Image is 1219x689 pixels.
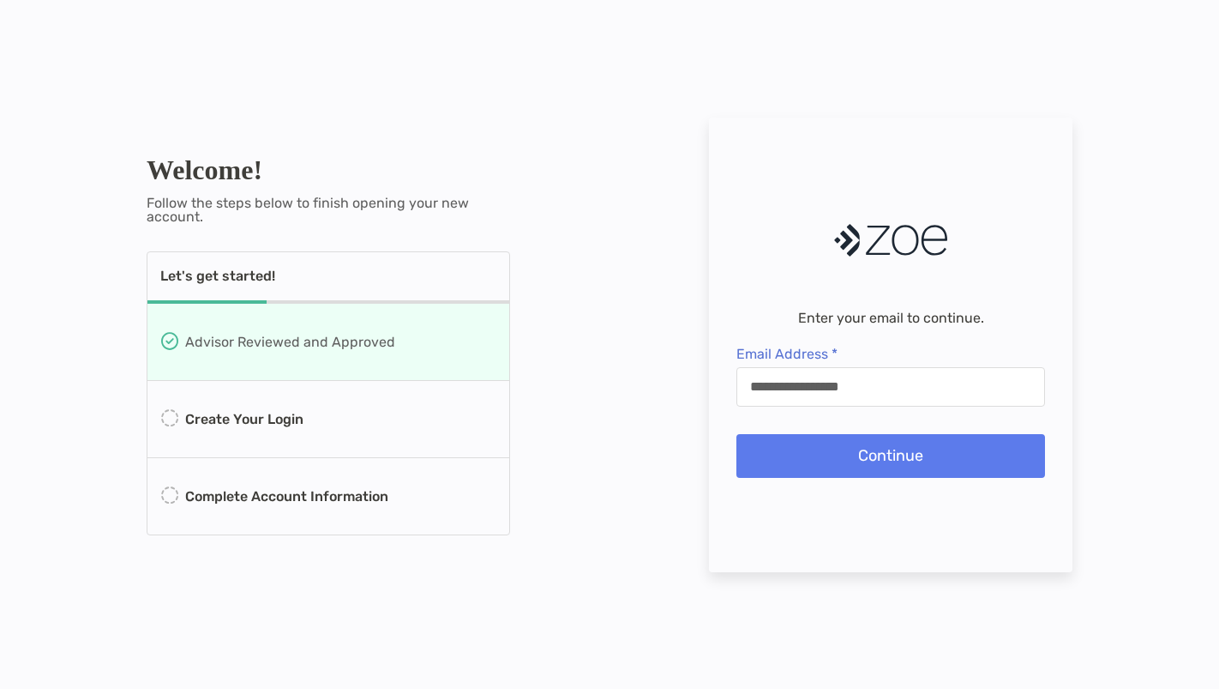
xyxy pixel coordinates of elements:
input: Email Address * [737,379,1044,394]
p: Complete Account Information [185,486,388,507]
button: Continue [736,434,1045,478]
p: Create Your Login [185,408,303,430]
p: Follow the steps below to finish opening your new account. [147,196,510,224]
h1: Welcome! [147,154,510,186]
img: Company Logo [834,212,947,269]
span: Email Address * [736,346,1045,362]
p: Let's get started! [160,269,275,283]
p: Advisor Reviewed and Approved [185,331,395,353]
p: Enter your email to continue. [798,311,984,325]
